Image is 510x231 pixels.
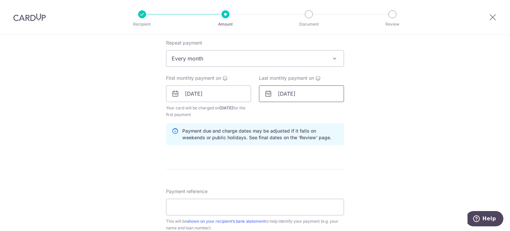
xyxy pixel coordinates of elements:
[166,105,251,118] span: Your card will be charged on
[259,85,344,102] input: DD / MM / YYYY
[182,128,338,141] p: Payment due and charge dates may be adjusted if it falls on weekends or public holidays. See fina...
[284,21,333,28] p: Document
[166,50,344,67] span: Every month
[118,21,167,28] p: Recipient
[166,51,344,66] span: Every month
[467,211,503,228] iframe: Opens a widget where you can find more information
[166,75,221,81] span: First monthly payment on
[13,13,46,21] img: CardUp
[166,85,251,102] input: DD / MM / YYYY
[259,75,314,81] span: Last monthly payment on
[201,21,250,28] p: Amount
[368,21,417,28] p: Review
[166,188,208,195] span: Payment reference
[219,105,233,110] span: [DATE]
[166,40,202,46] label: Repeat payment
[187,219,265,224] a: shown on your recipient’s bank statement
